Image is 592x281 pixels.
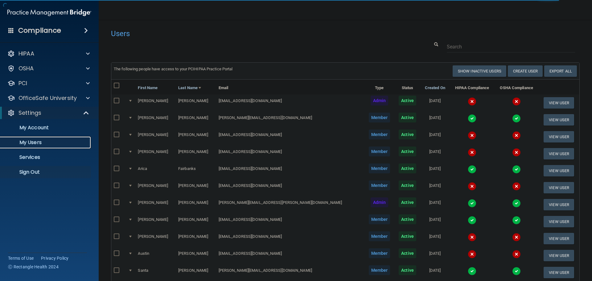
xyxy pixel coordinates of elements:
[420,145,450,162] td: [DATE]
[8,264,59,270] span: Ⓒ Rectangle Health 2024
[512,182,521,191] img: cross.ca9f0e7f.svg
[468,97,476,106] img: cross.ca9f0e7f.svg
[468,199,476,208] img: tick.e7d51cea.svg
[135,264,176,281] td: Santa
[114,67,233,71] span: The following people have access to your PCIHIPAA Practice Portal
[544,114,574,126] button: View User
[420,111,450,128] td: [DATE]
[4,154,88,160] p: Services
[450,80,495,94] th: HIPAA Compliance
[447,41,575,52] input: Search
[468,267,476,275] img: tick.e7d51cea.svg
[512,233,521,242] img: cross.ca9f0e7f.svg
[176,128,216,145] td: [PERSON_NAME]
[399,248,416,258] span: Active
[369,248,390,258] span: Member
[18,26,61,35] h4: Compliance
[135,145,176,162] td: [PERSON_NAME]
[420,230,450,247] td: [DATE]
[544,148,574,159] button: View User
[544,131,574,143] button: View User
[544,233,574,244] button: View User
[512,148,521,157] img: cross.ca9f0e7f.svg
[371,197,388,207] span: Admin
[512,165,521,174] img: tick.e7d51cea.svg
[135,213,176,230] td: [PERSON_NAME]
[468,216,476,225] img: tick.e7d51cea.svg
[399,130,416,139] span: Active
[399,96,416,105] span: Active
[138,84,158,92] a: First Name
[216,247,364,264] td: [EMAIL_ADDRESS][DOMAIN_NAME]
[399,180,416,190] span: Active
[495,80,538,94] th: OSHA Compliance
[369,130,390,139] span: Member
[216,213,364,230] td: [EMAIL_ADDRESS][DOMAIN_NAME]
[176,145,216,162] td: [PERSON_NAME]
[176,162,216,179] td: Fairbanks
[512,114,521,123] img: tick.e7d51cea.svg
[395,80,421,94] th: Status
[544,65,577,77] a: Export All
[369,147,390,156] span: Member
[369,163,390,173] span: Member
[371,96,388,105] span: Admin
[216,145,364,162] td: [EMAIL_ADDRESS][DOMAIN_NAME]
[420,128,450,145] td: [DATE]
[399,197,416,207] span: Active
[508,65,543,77] button: Create User
[176,179,216,196] td: [PERSON_NAME]
[7,94,90,102] a: OfficeSafe University
[512,199,521,208] img: tick.e7d51cea.svg
[369,113,390,122] span: Member
[135,128,176,145] td: [PERSON_NAME]
[420,162,450,179] td: [DATE]
[176,111,216,128] td: [PERSON_NAME]
[135,94,176,111] td: [PERSON_NAME]
[420,94,450,111] td: [DATE]
[420,179,450,196] td: [DATE]
[7,65,90,72] a: OSHA
[512,131,521,140] img: cross.ca9f0e7f.svg
[364,80,395,94] th: Type
[216,230,364,247] td: [EMAIL_ADDRESS][DOMAIN_NAME]
[18,94,77,102] p: OfficeSafe University
[176,264,216,281] td: [PERSON_NAME]
[135,179,176,196] td: [PERSON_NAME]
[420,213,450,230] td: [DATE]
[420,196,450,213] td: [DATE]
[216,94,364,111] td: [EMAIL_ADDRESS][DOMAIN_NAME]
[468,165,476,174] img: tick.e7d51cea.svg
[512,250,521,258] img: cross.ca9f0e7f.svg
[7,6,91,19] img: PMB logo
[399,163,416,173] span: Active
[544,267,574,278] button: View User
[544,165,574,176] button: View User
[468,114,476,123] img: tick.e7d51cea.svg
[18,65,34,72] p: OSHA
[512,267,521,275] img: tick.e7d51cea.svg
[7,80,90,87] a: PCI
[468,233,476,242] img: cross.ca9f0e7f.svg
[4,169,88,175] p: Sign Out
[176,247,216,264] td: [PERSON_NAME]
[216,80,364,94] th: Email
[111,30,380,38] h4: Users
[399,231,416,241] span: Active
[544,182,574,193] button: View User
[176,94,216,111] td: [PERSON_NAME]
[399,214,416,224] span: Active
[216,162,364,179] td: [EMAIL_ADDRESS][DOMAIN_NAME]
[135,247,176,264] td: Austin
[425,84,445,92] a: Created On
[544,97,574,109] button: View User
[41,255,69,261] a: Privacy Policy
[216,196,364,213] td: [PERSON_NAME][EMAIL_ADDRESS][PERSON_NAME][DOMAIN_NAME]
[8,255,34,261] a: Terms of Use
[399,147,416,156] span: Active
[216,111,364,128] td: [PERSON_NAME][EMAIL_ADDRESS][DOMAIN_NAME]
[18,80,27,87] p: PCI
[135,230,176,247] td: [PERSON_NAME]
[453,65,506,77] button: Show Inactive Users
[468,148,476,157] img: cross.ca9f0e7f.svg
